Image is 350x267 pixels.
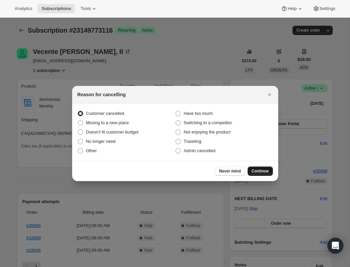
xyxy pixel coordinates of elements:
span: Tools [80,6,91,11]
span: Continue [252,168,269,174]
span: Switching to a competitor [184,120,232,125]
span: No longer need [86,139,116,144]
span: Doesn't fit customer budget [86,130,139,134]
button: Tools [76,4,101,13]
span: Admin cancelled [184,148,215,153]
button: Continue [248,166,273,176]
div: Open Intercom Messenger [327,238,343,254]
span: Other [86,148,97,153]
h2: Reason for cancelling [77,91,126,98]
span: Customer cancelled [86,111,124,116]
span: Analytics [15,6,32,11]
button: Subscriptions [38,4,75,13]
button: Help [277,4,307,13]
span: Subscriptions [42,6,71,11]
button: Never mind [215,166,245,176]
span: Traveling [184,139,201,144]
span: Help [288,6,296,11]
span: Have too much [184,111,213,116]
button: Close [265,90,274,99]
button: Settings [309,4,339,13]
span: Never mind [219,168,241,174]
span: Moving to a new place [86,120,129,125]
button: Analytics [11,4,36,13]
span: Settings [319,6,335,11]
span: Not enjoying the product [184,130,231,134]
